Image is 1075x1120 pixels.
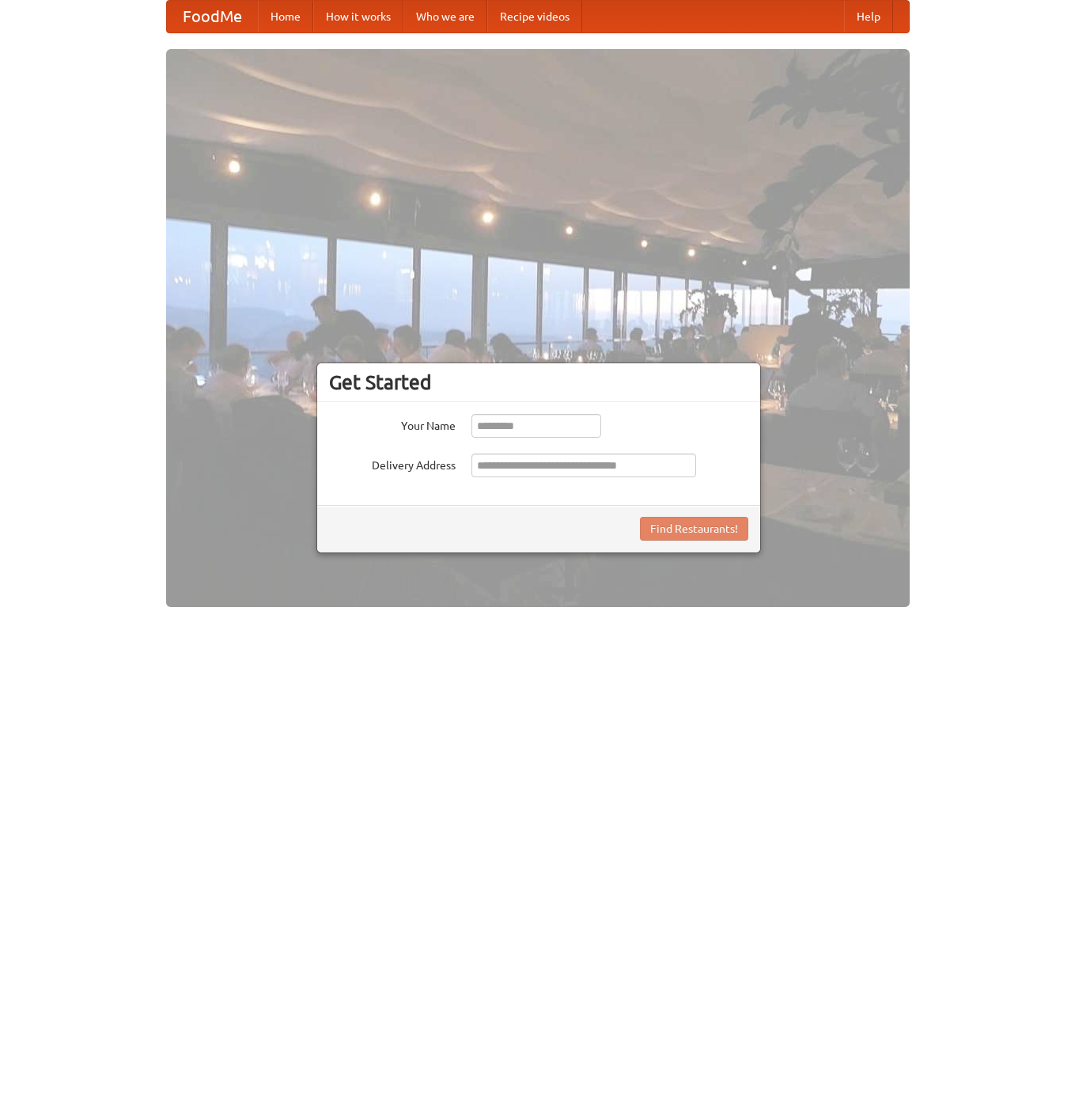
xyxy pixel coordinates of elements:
[313,1,403,32] a: How it works
[403,1,487,32] a: Who we are
[329,454,456,473] label: Delivery Address
[329,414,456,434] label: Your Name
[258,1,313,32] a: Home
[844,1,893,32] a: Help
[329,370,748,394] h3: Get Started
[167,1,258,32] a: FoodMe
[487,1,582,32] a: Recipe videos
[640,517,748,541] button: Find Restaurants!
